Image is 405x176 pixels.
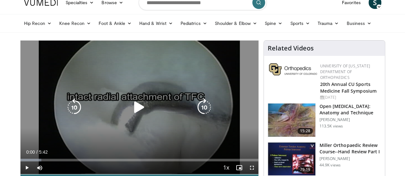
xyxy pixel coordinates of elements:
[26,149,35,155] span: 0:00
[320,95,380,100] div: [DATE]
[20,41,258,174] video-js: Video Player
[320,142,381,155] h3: Miller Orthopaedic Review Course--Hand Review Part I
[320,156,381,161] p: [PERSON_NAME]
[320,117,381,122] p: [PERSON_NAME]
[297,128,313,134] span: 15:28
[268,142,381,176] a: 79:19 Miller Orthopaedic Review Course--Hand Review Part I [PERSON_NAME] 44.9K views
[320,63,370,80] a: University of [US_STATE] Department of Orthopaedics
[343,17,375,30] a: Business
[320,103,381,116] h3: Open [MEDICAL_DATA]: Anatomy and Technique
[268,103,315,137] img: Bindra_-_open_carpal_tunnel_2.png.150x105_q85_crop-smart_upscale.jpg
[20,159,258,161] div: Progress Bar
[314,17,343,30] a: Trauma
[177,17,211,30] a: Pediatrics
[297,166,313,173] span: 79:19
[95,17,135,30] a: Foot & Ankle
[33,161,46,174] button: Mute
[135,17,177,30] a: Hand & Wrist
[286,17,314,30] a: Sports
[233,161,246,174] button: Enable picture-in-picture mode
[268,103,381,137] a: 15:28 Open [MEDICAL_DATA]: Anatomy and Technique [PERSON_NAME] 113.5K views
[269,63,317,75] img: 355603a8-37da-49b6-856f-e00d7e9307d3.png.150x105_q85_autocrop_double_scale_upscale_version-0.2.png
[268,142,315,176] img: miller_1.png.150x105_q85_crop-smart_upscale.jpg
[261,17,286,30] a: Spine
[20,161,33,174] button: Play
[320,163,341,168] p: 44.9K views
[246,161,258,174] button: Fullscreen
[268,44,314,52] h4: Related Videos
[320,124,343,129] p: 113.5K views
[220,161,233,174] button: Playback Rate
[320,81,377,94] a: 20th Annual CU Sports Medicine Fall Symposium
[55,17,95,30] a: Knee Recon
[211,17,261,30] a: Shoulder & Elbow
[20,17,56,30] a: Hip Recon
[36,149,38,155] span: /
[39,149,48,155] span: 5:42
